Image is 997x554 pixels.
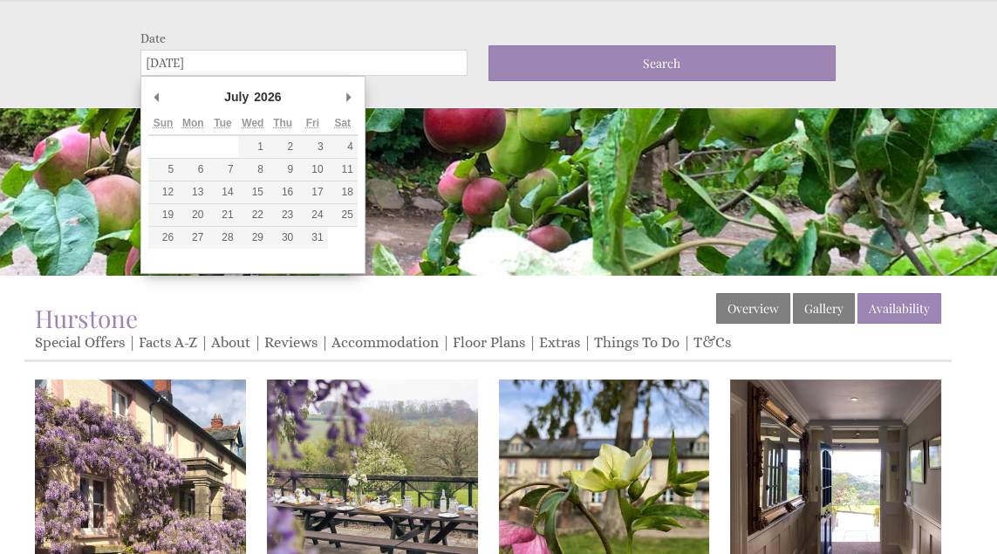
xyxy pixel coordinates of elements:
[328,204,358,226] button: 25
[716,293,790,324] a: Overview
[328,136,358,158] button: 4
[35,302,138,334] a: Hurstone
[238,181,268,203] button: 15
[643,55,680,72] span: Search
[139,334,197,351] a: Facts A-Z
[331,334,439,351] a: Accommodation
[340,84,358,110] button: Next Month
[693,334,731,351] a: T&Cs
[238,136,268,158] button: 1
[35,334,125,351] a: Special Offers
[594,334,679,351] a: Things To Do
[154,117,174,129] abbr: Sunday
[539,334,580,351] a: Extras
[211,334,250,351] a: About
[148,227,178,249] button: 26
[328,159,358,181] button: 11
[268,227,297,249] button: 30
[273,117,292,129] abbr: Thursday
[148,204,178,226] button: 19
[264,334,318,351] a: Reviews
[208,181,237,203] button: 14
[238,204,268,226] button: 22
[857,293,941,324] a: Availability
[178,159,208,181] button: 6
[222,84,251,110] div: July
[297,227,327,249] button: 31
[178,181,208,203] button: 13
[178,204,208,226] button: 20
[238,159,268,181] button: 8
[268,136,297,158] button: 2
[242,117,263,129] abbr: Wednesday
[297,136,327,158] button: 3
[268,159,297,181] button: 9
[306,117,319,129] abbr: Friday
[214,117,231,129] abbr: Tuesday
[208,159,237,181] button: 7
[148,84,166,110] button: Previous Month
[297,204,327,226] button: 24
[238,227,268,249] button: 29
[328,181,358,203] button: 18
[793,293,855,324] a: Gallery
[297,159,327,181] button: 10
[251,84,283,110] div: 2026
[334,117,351,129] abbr: Saturday
[140,31,468,45] label: Date
[488,45,837,81] button: Search
[140,50,468,76] input: Arrival Date
[268,181,297,203] button: 16
[148,181,178,203] button: 12
[182,117,204,129] abbr: Monday
[178,227,208,249] button: 27
[208,204,237,226] button: 21
[148,159,178,181] button: 5
[453,334,525,351] a: Floor Plans
[268,204,297,226] button: 23
[208,227,237,249] button: 28
[297,181,327,203] button: 17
